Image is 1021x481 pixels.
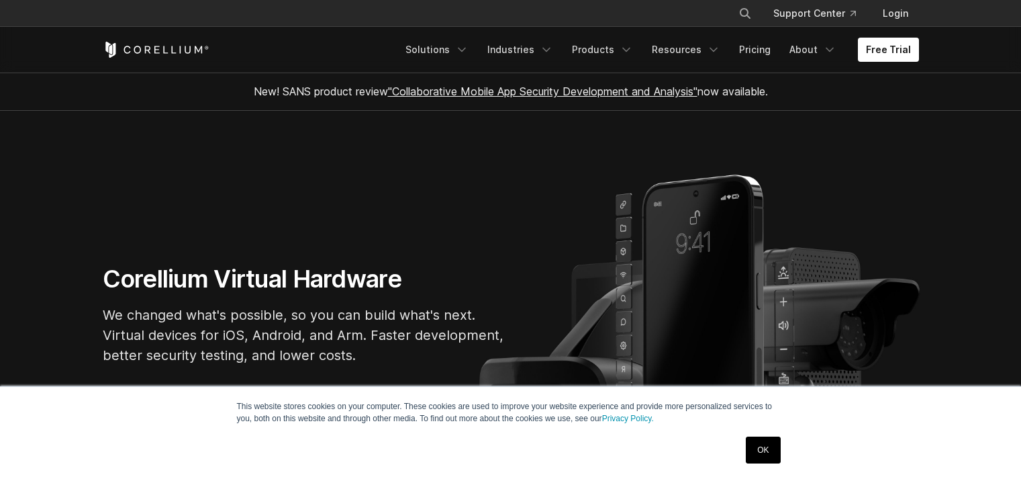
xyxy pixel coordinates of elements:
[254,85,768,98] span: New! SANS product review now available.
[858,38,919,62] a: Free Trial
[763,1,867,26] a: Support Center
[746,437,780,464] a: OK
[733,1,757,26] button: Search
[237,400,785,425] p: This website stores cookies on your computer. These cookies are used to improve your website expe...
[479,38,561,62] a: Industries
[602,414,654,423] a: Privacy Policy.
[781,38,844,62] a: About
[564,38,641,62] a: Products
[872,1,919,26] a: Login
[388,85,697,98] a: "Collaborative Mobile App Security Development and Analysis"
[722,1,919,26] div: Navigation Menu
[103,42,209,58] a: Corellium Home
[731,38,779,62] a: Pricing
[397,38,477,62] a: Solutions
[103,305,505,365] p: We changed what's possible, so you can build what's next. Virtual devices for iOS, Android, and A...
[644,38,728,62] a: Resources
[103,264,505,294] h1: Corellium Virtual Hardware
[397,38,919,62] div: Navigation Menu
